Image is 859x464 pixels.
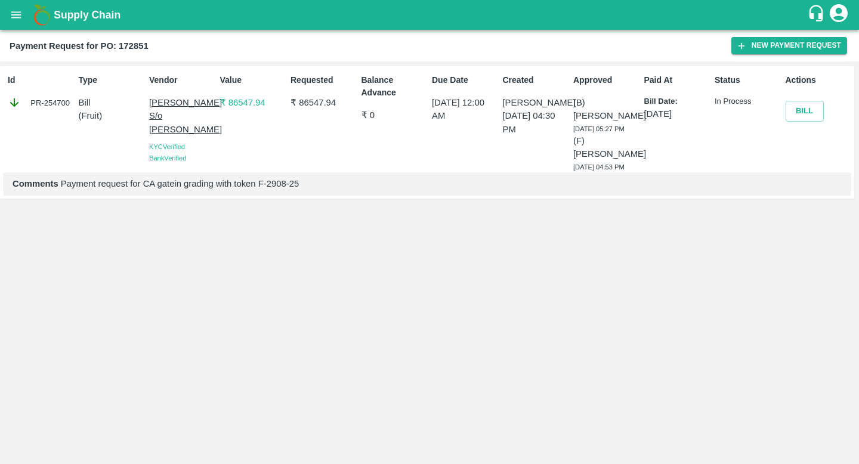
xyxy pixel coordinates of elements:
p: ₹ 0 [361,109,427,122]
p: Bill [79,96,144,109]
div: customer-support [807,4,828,26]
button: New Payment Request [731,37,847,54]
p: Actions [786,74,851,86]
p: ₹ 86547.94 [291,96,356,109]
p: Due Date [432,74,498,86]
button: open drawer [2,1,30,29]
p: [PERSON_NAME] [503,96,568,109]
span: [DATE] 05:27 PM [573,125,625,132]
div: account of current user [828,2,849,27]
p: Value [220,74,286,86]
button: Bill [786,101,824,122]
p: (F) [PERSON_NAME] [573,134,639,161]
span: [DATE] 04:53 PM [573,163,625,171]
b: Comments [13,179,58,188]
p: Type [79,74,144,86]
p: Approved [573,74,639,86]
p: ( Fruit ) [79,109,144,122]
p: Balance Advance [361,74,427,99]
p: Bill Date: [644,96,710,107]
b: Supply Chain [54,9,120,21]
p: ₹ 86547.94 [220,96,286,109]
p: Paid At [644,74,710,86]
p: Status [715,74,780,86]
p: (B) [PERSON_NAME] [573,96,639,123]
b: Payment Request for PO: 172851 [10,41,149,51]
p: [DATE] [644,107,710,120]
p: Payment request for CA gatein grading with token F-2908-25 [13,177,842,190]
a: Supply Chain [54,7,807,23]
p: [DATE] 12:00 AM [432,96,498,123]
p: Vendor [149,74,215,86]
p: Requested [291,74,356,86]
p: Id [8,74,73,86]
p: In Process [715,96,780,107]
p: [PERSON_NAME] S/o [PERSON_NAME] [149,96,215,136]
span: Bank Verified [149,154,186,162]
p: [DATE] 04:30 PM [503,109,568,136]
img: logo [30,3,54,27]
div: PR-254700 [8,96,73,109]
span: KYC Verified [149,143,185,150]
p: Created [503,74,568,86]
